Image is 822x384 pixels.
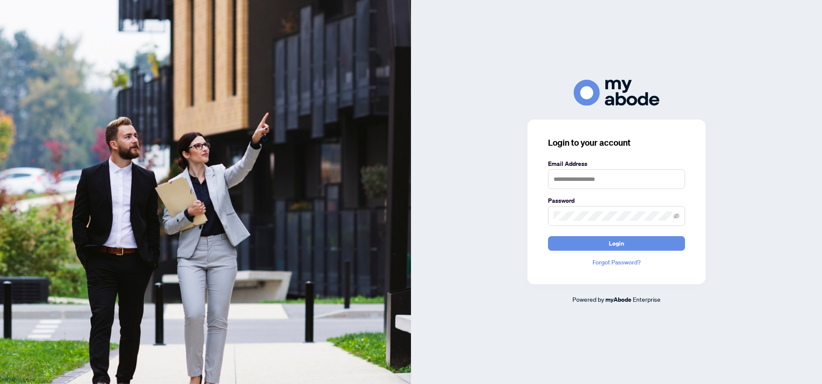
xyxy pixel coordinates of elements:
[548,159,685,168] label: Email Address
[633,295,661,303] span: Enterprise
[548,236,685,251] button: Login
[605,295,631,304] a: myAbode
[574,80,659,106] img: ma-logo
[609,237,624,250] span: Login
[548,258,685,267] a: Forgot Password?
[572,295,604,303] span: Powered by
[548,196,685,205] label: Password
[673,213,679,219] span: eye-invisible
[548,137,685,149] h3: Login to your account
